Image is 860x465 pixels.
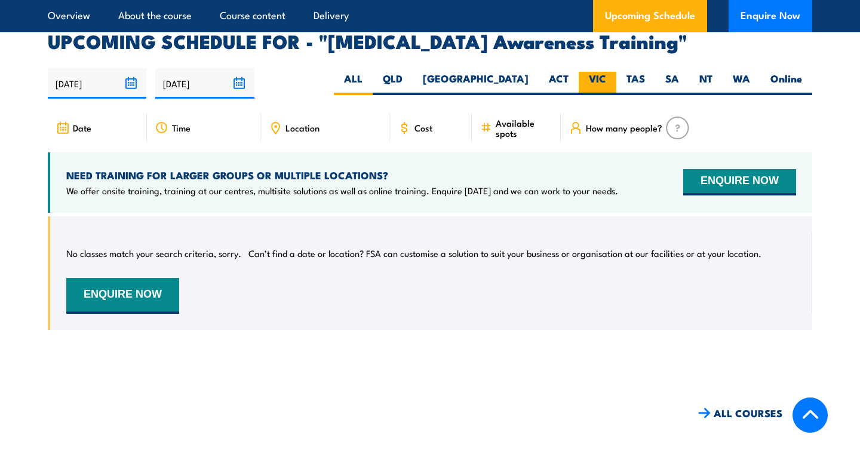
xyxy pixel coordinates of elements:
[496,118,552,138] span: Available spots
[172,123,191,133] span: Time
[155,68,254,99] input: To date
[66,278,179,314] button: ENQUIRE NOW
[334,72,373,95] label: ALL
[66,169,618,182] h4: NEED TRAINING FOR LARGER GROUPS OR MULTIPLE LOCATIONS?
[248,247,761,259] p: Can’t find a date or location? FSA can customise a solution to suit your business or organisation...
[579,72,616,95] label: VIC
[655,72,689,95] label: SA
[48,68,146,99] input: From date
[586,123,662,133] span: How many people?
[73,123,91,133] span: Date
[285,123,320,133] span: Location
[539,72,579,95] label: ACT
[723,72,760,95] label: WA
[616,72,655,95] label: TAS
[413,72,539,95] label: [GEOGRAPHIC_DATA]
[66,185,618,197] p: We offer onsite training, training at our centres, multisite solutions as well as online training...
[373,72,413,95] label: QLD
[698,406,782,420] a: ALL COURSES
[683,169,796,195] button: ENQUIRE NOW
[66,247,241,259] p: No classes match your search criteria, sorry.
[760,72,812,95] label: Online
[689,72,723,95] label: NT
[48,32,812,49] h2: UPCOMING SCHEDULE FOR - "[MEDICAL_DATA] Awareness Training"
[414,123,432,133] span: Cost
